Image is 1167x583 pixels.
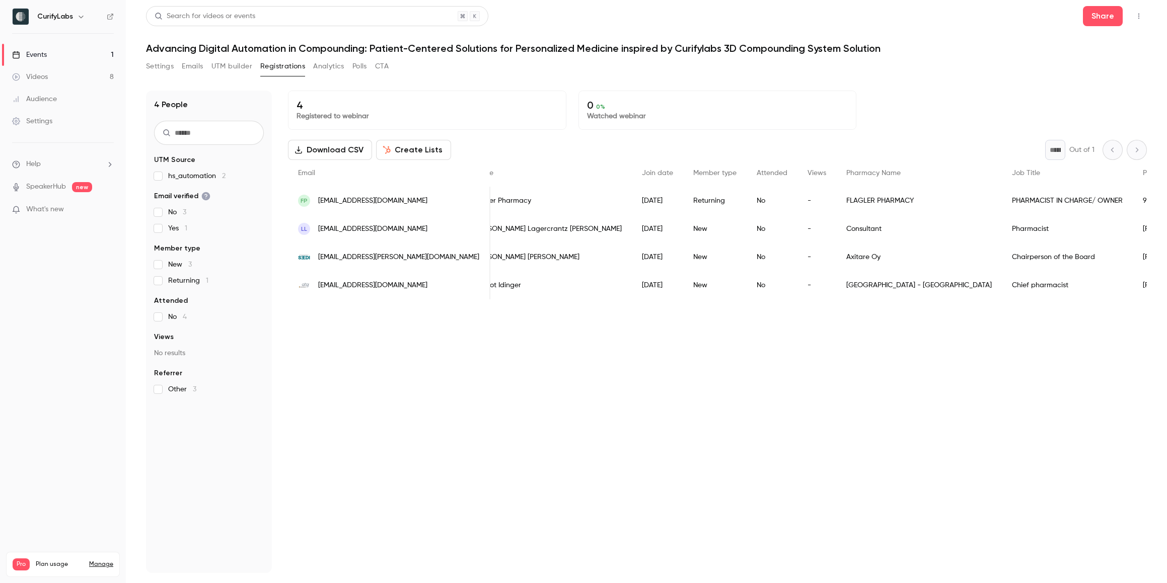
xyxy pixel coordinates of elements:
span: new [72,182,92,192]
p: Registered to webinar [297,111,558,121]
button: CTA [375,58,389,74]
div: No [747,215,797,243]
span: Email [298,170,315,177]
div: Audience [12,94,57,104]
span: Views [154,332,174,342]
span: [EMAIL_ADDRESS][DOMAIN_NAME] [318,224,427,234]
span: FP [301,196,308,205]
div: No [747,187,797,215]
span: No [168,207,186,217]
span: [EMAIL_ADDRESS][DOMAIN_NAME] [318,196,427,206]
span: [EMAIL_ADDRESS][PERSON_NAME][DOMAIN_NAME] [318,252,479,263]
span: Views [808,170,826,177]
span: Attended [757,170,787,177]
div: [DATE] [632,187,683,215]
div: Videos [12,72,48,82]
div: Chairperson of the Board [1002,243,1133,271]
span: 2 [222,173,226,180]
span: UTM Source [154,155,195,165]
img: ooeg.at [298,279,310,291]
div: Pharmacist [1002,215,1133,243]
p: Watched webinar [587,111,848,121]
p: 4 [297,99,558,111]
span: Referrer [154,368,182,378]
span: Pro [13,558,30,570]
div: Settings [12,116,52,126]
a: Manage [89,560,113,568]
span: Email verified [154,191,210,201]
button: Registrations [260,58,305,74]
h1: 4 People [154,99,188,111]
span: hs_automation [168,171,226,181]
a: SpeakerHub [26,182,66,192]
p: No results [154,348,264,358]
div: [DATE] [632,243,683,271]
div: Returning [683,187,747,215]
p: Out of 1 [1069,145,1095,155]
div: FLAGLER PHARMACY [836,187,1002,215]
div: New [683,243,747,271]
div: Chief pharmacist [1002,271,1133,299]
div: - [797,271,836,299]
span: Member type [154,243,200,254]
div: New [683,271,747,299]
button: Settings [146,58,174,74]
span: Other [168,384,196,394]
h1: Advancing Digital Automation in Compounding: Patient-Centered Solutions for Personalized Medicine... [146,42,1147,54]
button: Analytics [313,58,344,74]
span: [EMAIL_ADDRESS][DOMAIN_NAME] [318,280,427,291]
span: Job Title [1012,170,1040,177]
button: Emails [182,58,203,74]
span: Returning [168,276,208,286]
span: 3 [193,386,196,393]
div: [PERSON_NAME] Lagercrantz [PERSON_NAME] [464,215,632,243]
span: Plan usage [36,560,83,568]
p: 0 [587,99,848,111]
span: New [168,260,192,270]
div: Gernot Idinger [464,271,632,299]
span: Member type [693,170,737,177]
div: - [797,187,836,215]
div: Events [12,50,47,60]
div: No [747,271,797,299]
span: 1 [206,277,208,284]
span: 3 [188,261,192,268]
button: UTM builder [211,58,252,74]
div: Consultant [836,215,1002,243]
span: Attended [154,296,188,306]
li: help-dropdown-opener [12,159,114,170]
span: No [168,312,187,322]
div: New [683,215,747,243]
span: 1 [185,225,187,232]
section: facet-groups [154,155,264,394]
span: LL [301,224,307,233]
div: Flagler Pharmacy [464,187,632,215]
img: seedi.fi [298,251,310,263]
img: CurifyLabs [13,9,29,25]
span: 3 [183,209,186,216]
div: PHARMACIST IN CHARGE/ OWNER [1002,187,1133,215]
button: Share [1083,6,1123,26]
span: What's new [26,204,64,215]
h6: CurifyLabs [37,12,73,22]
div: - [797,243,836,271]
div: Axitare Oy [836,243,1002,271]
span: Help [26,159,41,170]
div: - [797,215,836,243]
div: [DATE] [632,271,683,299]
span: Yes [168,223,187,233]
button: Polls [352,58,367,74]
span: Pharmacy Name [846,170,901,177]
button: Download CSV [288,140,372,160]
span: 4 [183,313,187,320]
div: Search for videos or events [155,11,255,22]
div: [GEOGRAPHIC_DATA] - [GEOGRAPHIC_DATA] [836,271,1002,299]
div: [PERSON_NAME] [PERSON_NAME] [464,243,632,271]
span: 0 % [596,103,605,110]
iframe: Noticeable Trigger [102,205,114,214]
span: Join date [642,170,673,177]
div: No [747,243,797,271]
div: [DATE] [632,215,683,243]
button: Create Lists [376,140,451,160]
